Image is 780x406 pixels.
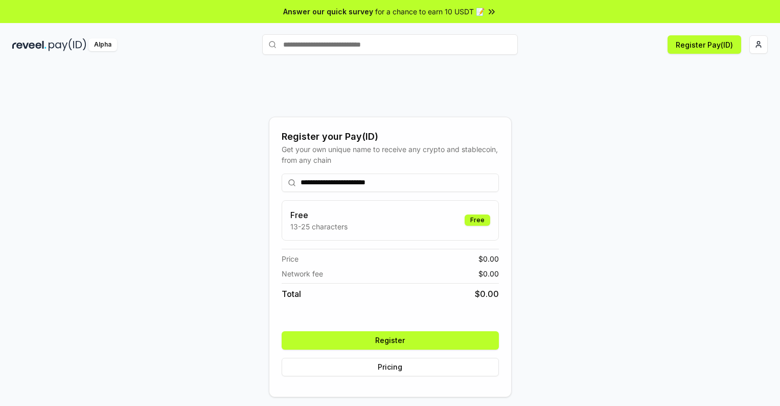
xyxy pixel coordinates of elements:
[290,221,348,232] p: 13-25 characters
[282,288,301,300] span: Total
[290,209,348,221] h3: Free
[375,6,485,17] span: for a chance to earn 10 USDT 📝
[478,268,499,279] span: $ 0.00
[478,253,499,264] span: $ 0.00
[12,38,47,51] img: reveel_dark
[282,358,499,376] button: Pricing
[283,6,373,17] span: Answer our quick survey
[282,253,299,264] span: Price
[282,268,323,279] span: Network fee
[88,38,117,51] div: Alpha
[465,215,490,226] div: Free
[49,38,86,51] img: pay_id
[668,35,741,54] button: Register Pay(ID)
[282,331,499,350] button: Register
[282,130,499,144] div: Register your Pay(ID)
[282,144,499,165] div: Get your own unique name to receive any crypto and stablecoin, from any chain
[475,288,499,300] span: $ 0.00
